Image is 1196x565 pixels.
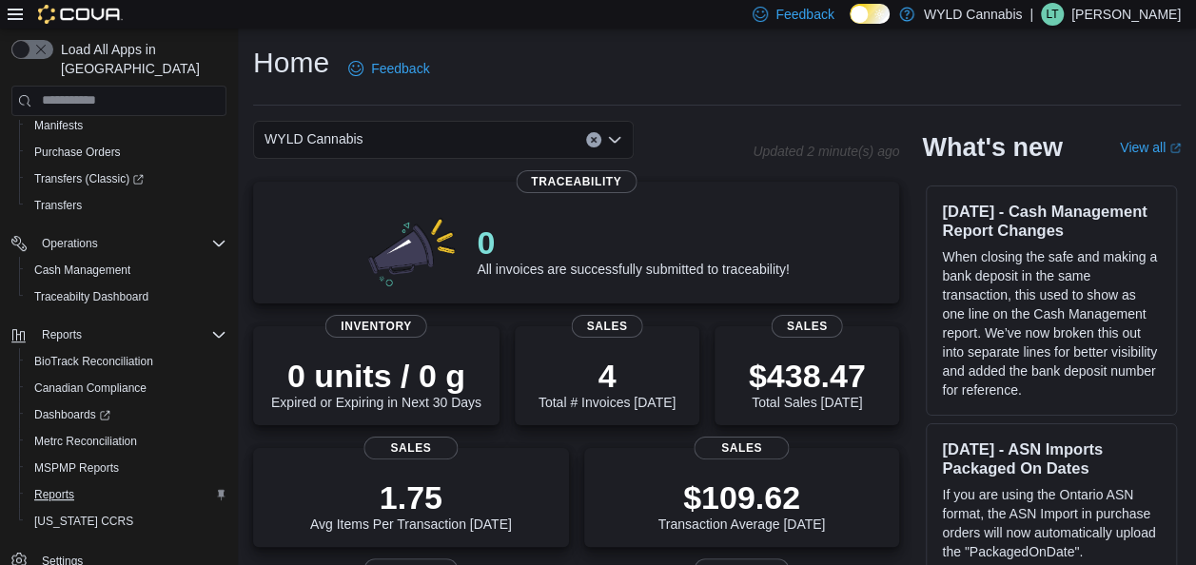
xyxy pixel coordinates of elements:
a: Purchase Orders [27,141,128,164]
span: Traceability [516,170,637,193]
img: 0 [363,212,462,288]
span: Canadian Compliance [34,380,147,396]
button: Operations [4,230,234,257]
span: Transfers [27,194,226,217]
span: Transfers (Classic) [27,167,226,190]
span: Reports [34,323,226,346]
span: Purchase Orders [34,145,121,160]
span: Metrc Reconciliation [27,430,226,453]
a: Metrc Reconciliation [27,430,145,453]
span: Purchase Orders [27,141,226,164]
span: Operations [34,232,226,255]
span: BioTrack Reconciliation [34,354,153,369]
h2: What's new [922,132,1062,163]
button: MSPMP Reports [19,455,234,481]
button: Metrc Reconciliation [19,428,234,455]
p: 4 [539,357,676,395]
button: BioTrack Reconciliation [19,348,234,375]
button: [US_STATE] CCRS [19,508,234,535]
span: Load All Apps in [GEOGRAPHIC_DATA] [53,40,226,78]
div: All invoices are successfully submitted to traceability! [477,224,789,277]
h1: Home [253,44,329,82]
div: Total Sales [DATE] [749,357,866,410]
p: If you are using the Ontario ASN format, the ASN Import in purchase orders will now automatically... [942,485,1161,561]
h3: [DATE] - Cash Management Report Changes [942,202,1161,240]
p: $109.62 [658,478,826,516]
span: Canadian Compliance [27,377,226,399]
button: Transfers [19,192,234,219]
div: Lucas Todd [1041,3,1064,26]
a: Transfers [27,194,89,217]
a: Dashboards [19,401,234,428]
svg: External link [1169,143,1181,154]
a: Traceabilty Dashboard [27,285,156,308]
span: Sales [695,437,789,459]
a: Reports [27,483,82,506]
a: Feedback [341,49,437,88]
span: Inventory [325,315,427,338]
a: BioTrack Reconciliation [27,350,161,373]
span: WYLD Cannabis [265,127,363,150]
button: Open list of options [607,132,622,147]
p: When closing the safe and making a bank deposit in the same transaction, this used to show as one... [942,247,1161,399]
span: [US_STATE] CCRS [34,514,133,529]
a: MSPMP Reports [27,457,127,479]
span: Sales [572,315,643,338]
a: Dashboards [27,403,118,426]
span: Reports [42,327,82,342]
a: Transfers (Classic) [27,167,151,190]
div: Expired or Expiring in Next 30 Days [271,357,481,410]
p: 0 units / 0 g [271,357,481,395]
button: Manifests [19,112,234,139]
span: Traceabilty Dashboard [27,285,226,308]
span: Reports [34,487,74,502]
button: Cash Management [19,257,234,283]
button: Purchase Orders [19,139,234,166]
img: Cova [38,5,123,24]
span: Cash Management [34,263,130,278]
div: Avg Items Per Transaction [DATE] [310,478,512,532]
a: Canadian Compliance [27,377,154,399]
div: Total # Invoices [DATE] [539,357,676,410]
span: MSPMP Reports [34,460,119,476]
p: 1.75 [310,478,512,516]
span: BioTrack Reconciliation [27,350,226,373]
span: Dark Mode [850,24,851,25]
span: Manifests [27,114,226,137]
span: Metrc Reconciliation [34,434,137,449]
span: Cash Management [27,259,226,282]
span: Sales [772,315,843,338]
span: LT [1046,3,1058,26]
h3: [DATE] - ASN Imports Packaged On Dates [942,439,1161,477]
span: Transfers [34,198,82,213]
a: [US_STATE] CCRS [27,510,141,533]
span: MSPMP Reports [27,457,226,479]
p: 0 [477,224,789,262]
a: Transfers (Classic) [19,166,234,192]
button: Traceabilty Dashboard [19,283,234,310]
span: Operations [42,236,98,251]
button: Reports [4,321,234,348]
div: Transaction Average [DATE] [658,478,826,532]
span: Transfers (Classic) [34,171,144,186]
span: Dashboards [34,407,110,422]
p: | [1029,3,1033,26]
span: Feedback [371,59,429,78]
button: Clear input [586,132,601,147]
span: Dashboards [27,403,226,426]
input: Dark Mode [850,4,890,24]
p: Updated 2 minute(s) ago [753,144,899,159]
a: Manifests [27,114,90,137]
a: Cash Management [27,259,138,282]
a: View allExternal link [1120,140,1181,155]
button: Reports [19,481,234,508]
p: [PERSON_NAME] [1071,3,1181,26]
span: Feedback [775,5,833,24]
span: Washington CCRS [27,510,226,533]
button: Reports [34,323,89,346]
span: Reports [27,483,226,506]
button: Operations [34,232,106,255]
p: $438.47 [749,357,866,395]
p: WYLD Cannabis [924,3,1023,26]
span: Manifests [34,118,83,133]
